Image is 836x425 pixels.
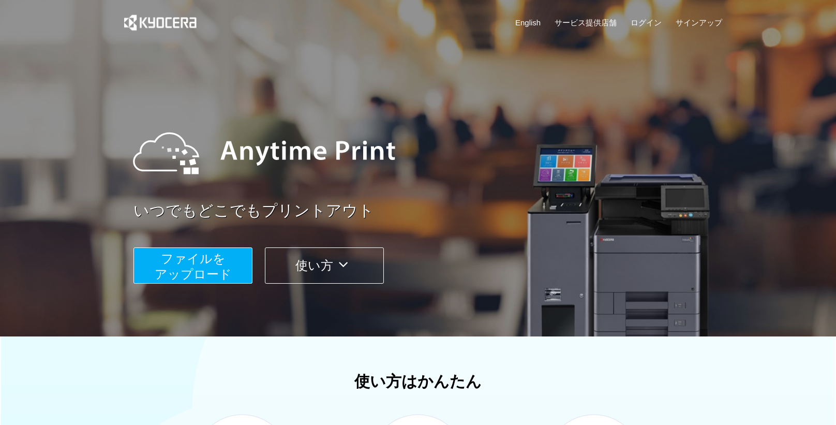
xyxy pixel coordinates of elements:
button: 使い方 [265,247,384,284]
span: ファイルを ​​アップロード [155,252,232,281]
a: ログイン [631,17,662,28]
a: いつでもどこでもプリントアウト [133,200,728,222]
button: ファイルを​​アップロード [133,247,252,284]
a: English [515,17,541,28]
a: サインアップ [676,17,722,28]
a: サービス提供店舗 [555,17,617,28]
